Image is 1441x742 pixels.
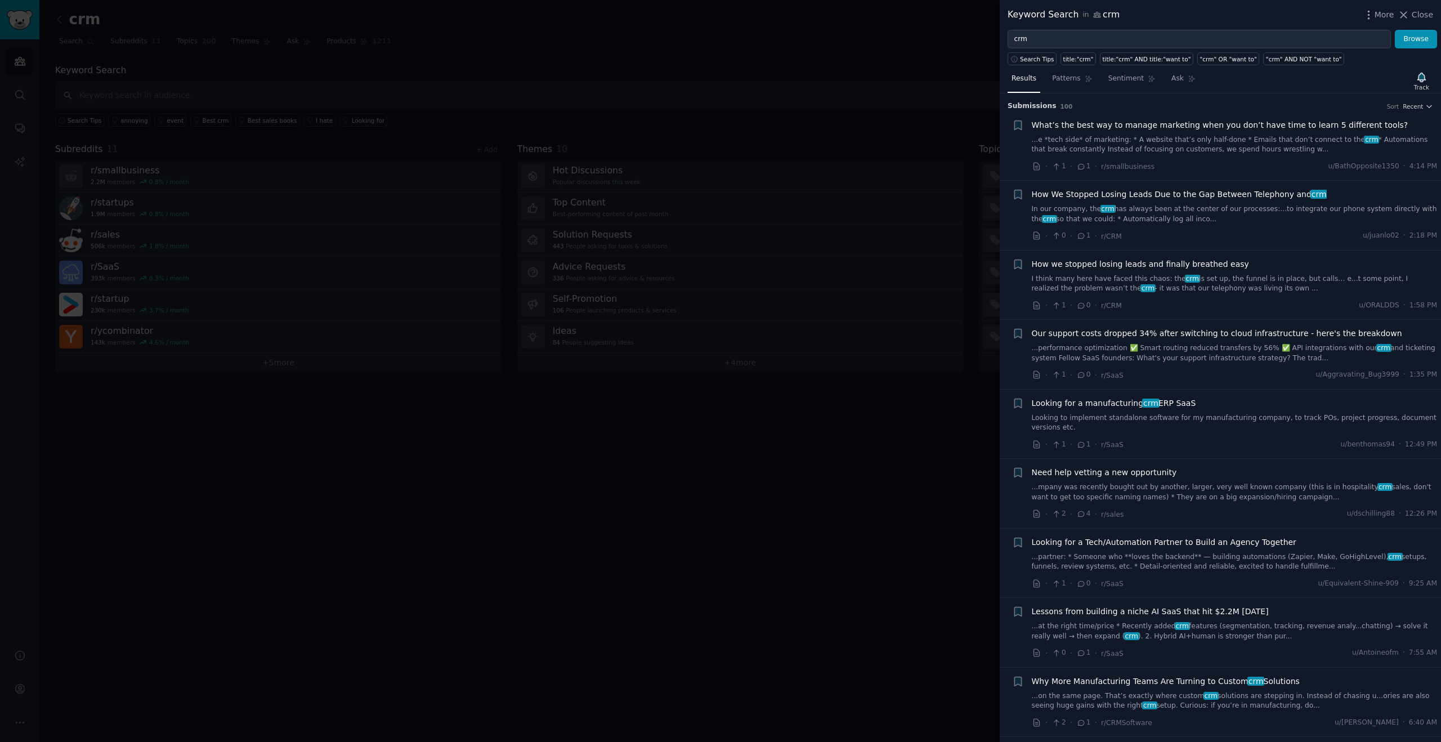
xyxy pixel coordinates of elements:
[1032,274,1438,294] a: I think many here have faced this chaos: thecrmis set up, the funnel is in place, but calls… e......
[1008,70,1040,93] a: Results
[1032,328,1402,339] a: Our support costs dropped 34% after switching to cloud infrastructure - here's the breakdown
[1363,231,1399,241] span: u/juanlo02
[1095,230,1097,242] span: ·
[1409,301,1437,311] span: 1:58 PM
[1167,70,1200,93] a: Ask
[1310,190,1327,199] span: crm
[1175,622,1190,630] span: crm
[1032,676,1300,687] a: Why More Manufacturing Teams Are Turning to CustomcrmSolutions
[1076,440,1090,450] span: 1
[1197,52,1259,65] a: "crm" OR "want to"
[1095,439,1097,450] span: ·
[1060,52,1096,65] a: title:"crm"
[1376,344,1391,352] span: crm
[1104,70,1160,93] a: Sentiment
[1008,101,1057,111] span: Submission s
[1095,508,1097,520] span: ·
[1185,275,1200,283] span: crm
[1032,606,1269,618] a: Lessons from building a niche AI SaaS that hit $2.2M [DATE]
[1070,717,1072,728] span: ·
[1359,301,1399,311] span: u/ORALDDS
[1142,399,1159,408] span: crm
[1012,74,1036,84] span: Results
[1070,508,1072,520] span: ·
[1203,692,1219,700] span: crm
[1412,9,1433,21] span: Close
[1095,578,1097,589] span: ·
[1070,160,1072,172] span: ·
[1375,9,1394,21] span: More
[1032,135,1438,155] a: ...e *tech side* of marketing: * A website that’s only half-done * Emails that don’t connect to t...
[1042,215,1057,223] span: crm
[1008,52,1057,65] button: Search Tips
[1399,440,1401,450] span: ·
[1100,52,1193,65] a: title:"crm" AND title:"want to"
[1095,647,1097,659] span: ·
[1409,579,1437,589] span: 9:25 AM
[1101,372,1124,379] span: r/SaaS
[1051,301,1066,311] span: 1
[1032,343,1438,363] a: ...performance optimization ✅ Smart routing reduced transfers by 56% ✅ API integrations with ourc...
[1101,511,1124,518] span: r/sales
[1045,647,1048,659] span: ·
[1266,55,1342,63] div: "crm" AND NOT "want to"
[1032,119,1408,131] a: What’s the best way to manage marketing when you don’t have time to learn 5 different tools?
[1076,231,1090,241] span: 1
[1076,509,1090,519] span: 4
[1142,701,1157,709] span: crm
[1364,136,1379,144] span: crm
[1200,55,1256,63] div: "crm" OR "want to"
[1051,370,1066,380] span: 1
[1045,717,1048,728] span: ·
[1403,648,1405,658] span: ·
[1140,284,1156,292] span: crm
[1032,204,1438,224] a: In our company, thecrmhas always been at the center of our processes:...to integrate our phone sy...
[1032,397,1196,409] a: Looking for a manufacturingcrmERP SaaS
[1410,69,1433,93] button: Track
[1076,162,1090,172] span: 1
[1032,258,1249,270] a: How we stopped losing leads and finally breathed easy
[1340,440,1394,450] span: u/benthomas94
[1403,370,1406,380] span: ·
[1032,189,1327,200] span: How We Stopped Losing Leads Due to the Gap Between Telephony and
[1045,508,1048,520] span: ·
[1403,231,1406,241] span: ·
[1076,648,1090,658] span: 1
[1101,233,1122,240] span: r/CRM
[1409,370,1437,380] span: 1:35 PM
[1070,230,1072,242] span: ·
[1032,467,1177,479] span: Need help vetting a new opportunity
[1076,579,1090,589] span: 0
[1095,300,1097,311] span: ·
[1048,70,1096,93] a: Patterns
[1395,30,1437,49] button: Browse
[1051,231,1066,241] span: 0
[1070,369,1072,381] span: ·
[1409,718,1437,728] span: 6:40 AM
[1171,74,1184,84] span: Ask
[1377,483,1393,491] span: crm
[1045,300,1048,311] span: ·
[1403,102,1433,110] button: Recent
[1051,162,1066,172] span: 1
[1403,718,1405,728] span: ·
[1051,718,1066,728] span: 2
[1414,83,1429,91] div: Track
[1403,301,1406,311] span: ·
[1095,717,1097,728] span: ·
[1101,719,1152,727] span: r/CRMSoftware
[1070,647,1072,659] span: ·
[1335,718,1399,728] span: u/[PERSON_NAME]
[1060,103,1073,110] span: 100
[1032,537,1296,548] span: Looking for a Tech/Automation Partner to Build an Agency Together
[1108,74,1144,84] span: Sentiment
[1387,102,1399,110] div: Sort
[1403,579,1405,589] span: ·
[1032,189,1327,200] a: How We Stopped Losing Leads Due to the Gap Between Telephony andcrm
[1051,509,1066,519] span: 2
[1101,163,1154,171] span: r/smallbusiness
[1247,677,1264,686] span: crm
[1051,648,1066,658] span: 0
